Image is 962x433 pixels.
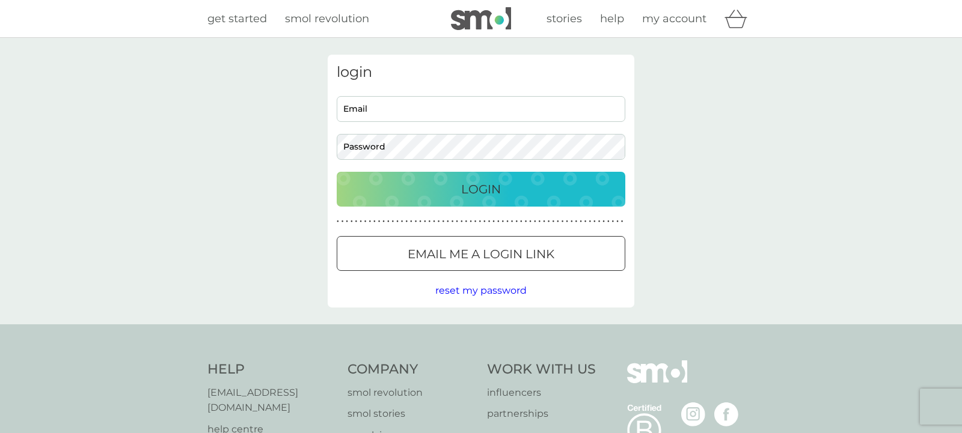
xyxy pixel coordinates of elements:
p: ● [584,219,587,225]
span: my account [642,12,706,25]
div: basket [725,7,755,31]
a: get started [207,10,267,28]
p: ● [337,219,339,225]
p: ● [447,219,449,225]
span: reset my password [435,285,527,296]
a: my account [642,10,706,28]
p: ● [382,219,385,225]
p: ● [502,219,504,225]
p: ● [415,219,417,225]
p: Login [461,180,501,199]
p: ● [351,219,353,225]
p: ● [557,219,559,225]
button: Email me a login link [337,236,625,271]
p: ● [525,219,527,225]
a: smol revolution [285,10,369,28]
p: ● [456,219,458,225]
p: ● [392,219,394,225]
a: stories [547,10,582,28]
p: ● [346,219,348,225]
p: ● [580,219,582,225]
p: ● [602,219,605,225]
p: ● [511,219,513,225]
h4: Work With Us [487,360,596,379]
p: ● [452,219,454,225]
p: ● [396,219,399,225]
a: [EMAIL_ADDRESS][DOMAIN_NAME] [207,385,335,416]
h3: login [337,64,625,81]
button: reset my password [435,283,527,298]
p: ● [373,219,376,225]
p: ● [492,219,495,225]
p: ● [506,219,509,225]
p: ● [529,219,532,225]
p: ● [355,219,358,225]
a: partnerships [487,406,596,422]
p: ● [429,219,431,225]
p: ● [474,219,477,225]
p: ● [571,219,573,225]
p: ● [607,219,610,225]
p: ● [575,219,578,225]
span: help [600,12,624,25]
p: ● [589,219,591,225]
p: ● [534,219,536,225]
p: ● [488,219,491,225]
span: stories [547,12,582,25]
p: ● [566,219,568,225]
p: ● [539,219,541,225]
p: ● [548,219,550,225]
p: ● [342,219,344,225]
p: ● [369,219,371,225]
p: ● [405,219,408,225]
a: influencers [487,385,596,401]
p: ● [442,219,444,225]
p: ● [360,219,362,225]
a: smol stories [348,406,476,422]
p: ● [364,219,367,225]
p: ● [479,219,481,225]
p: ● [598,219,601,225]
p: ● [497,219,500,225]
p: ● [419,219,421,225]
p: ● [543,219,545,225]
p: ● [483,219,486,225]
p: ● [465,219,468,225]
p: ● [387,219,390,225]
p: ● [520,219,522,225]
h4: Company [348,360,476,379]
p: ● [562,219,564,225]
p: Email me a login link [408,244,554,264]
img: smol [451,7,511,30]
p: ● [410,219,412,225]
img: visit the smol Instagram page [681,402,705,426]
h4: Help [207,360,335,379]
p: ● [433,219,435,225]
p: ● [461,219,463,225]
span: get started [207,12,267,25]
p: ● [515,219,518,225]
p: ● [621,219,623,225]
p: ● [438,219,440,225]
p: ● [552,219,554,225]
button: Login [337,172,625,207]
p: ● [616,219,619,225]
p: ● [401,219,403,225]
p: ● [378,219,381,225]
span: smol revolution [285,12,369,25]
a: help [600,10,624,28]
p: ● [593,219,596,225]
img: smol [627,360,687,401]
p: ● [470,219,472,225]
a: smol revolution [348,385,476,401]
img: visit the smol Facebook page [714,402,738,426]
p: ● [612,219,614,225]
p: ● [424,219,426,225]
